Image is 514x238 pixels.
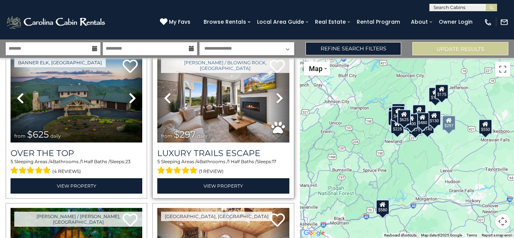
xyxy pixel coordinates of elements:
img: mail-regular-white.png [500,18,508,26]
button: Update Results [412,42,508,55]
div: $175 [435,84,449,99]
span: from [161,133,172,139]
a: Report a map error [482,233,512,237]
span: 4 [196,159,199,164]
div: Sleeping Areas / Bathrooms / Sleeps: [157,158,289,176]
span: 1 Half Baths / [81,159,110,164]
a: Add to favorites [123,59,138,75]
div: Sleeping Areas / Bathrooms / Sleeps: [11,158,142,176]
a: Add to favorites [270,212,285,229]
button: Map camera controls [495,214,510,229]
a: Terms [467,233,477,237]
span: (4 reviews) [52,167,81,176]
div: $425 [391,106,405,121]
a: Luxury Trails Escape [157,148,289,158]
div: $349 [412,105,426,120]
div: $375 [409,119,423,134]
div: $400 [405,113,418,128]
a: View Property [11,178,142,194]
a: [GEOGRAPHIC_DATA], [GEOGRAPHIC_DATA] [161,212,272,221]
span: 4 [50,159,53,164]
div: $230 [388,110,402,125]
span: $625 [27,129,49,140]
span: 1 Half Baths / [228,159,257,164]
a: Banner Elk, [GEOGRAPHIC_DATA] [14,58,106,67]
button: Change map style [304,62,330,76]
img: phone-regular-white.png [484,18,492,26]
a: [PERSON_NAME] / Blowing Rock, [GEOGRAPHIC_DATA] [161,58,289,73]
span: $297 [174,129,196,140]
span: My Favs [169,18,190,26]
div: $140 [421,118,434,133]
a: About [407,16,432,28]
img: Google [302,228,327,238]
span: 5 [157,159,160,164]
span: (1 review) [199,167,224,176]
div: $225 [391,119,405,134]
a: Browse Rentals [200,16,250,28]
div: $130 [427,111,441,126]
div: $297 [443,115,456,130]
span: from [14,133,26,139]
img: White-1-2.png [6,15,107,30]
a: Rental Program [353,16,404,28]
span: 5 [11,159,13,164]
div: $125 [392,103,405,118]
div: $175 [429,87,442,102]
div: $625 [397,109,411,124]
a: Open this area in Google Maps (opens a new window) [302,228,327,238]
a: Owner Login [435,16,476,28]
div: $580 [376,199,390,214]
button: Toggle fullscreen view [495,62,510,77]
button: Keyboard shortcuts [384,233,417,238]
img: thumbnail_168695581.jpeg [157,54,289,142]
a: Real Estate [311,16,350,28]
div: $550 [479,119,492,134]
span: daily [197,133,208,139]
span: Map [309,65,322,73]
span: daily [50,133,61,139]
span: Map data ©2025 Google [421,233,462,237]
a: My Favs [160,18,192,26]
div: $480 [416,112,429,127]
a: Local Area Guide [253,16,308,28]
img: thumbnail_167153549.jpeg [11,54,142,142]
a: Refine Search Filters [306,42,401,55]
a: View Property [157,178,289,194]
a: [PERSON_NAME] / [PERSON_NAME], [GEOGRAPHIC_DATA] [14,212,142,227]
span: 23 [125,159,131,164]
a: Over The Top [11,148,142,158]
span: 17 [272,159,276,164]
